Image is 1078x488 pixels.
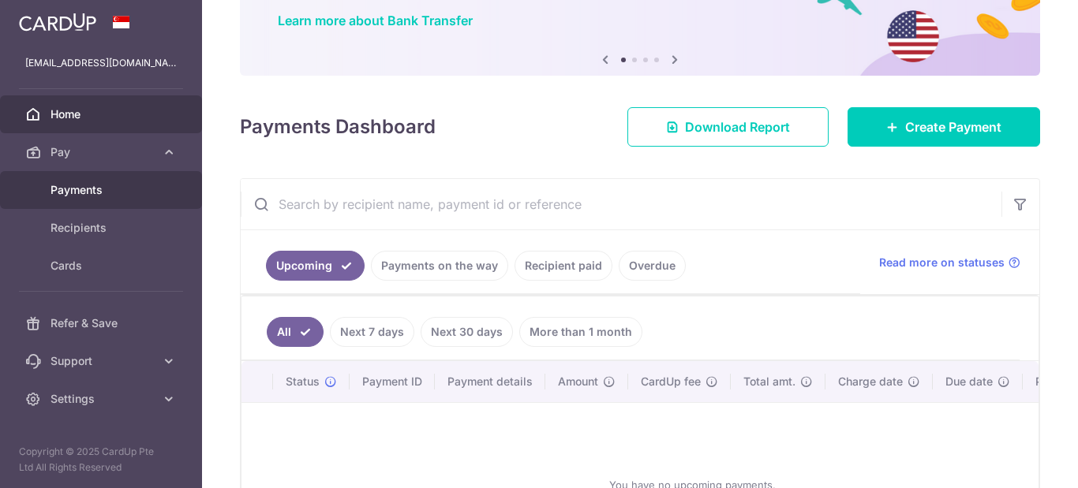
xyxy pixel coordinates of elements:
a: Read more on statuses [879,255,1020,270]
span: Read more on statuses [879,255,1005,270]
a: Download Report [627,107,829,147]
span: Pay [51,144,155,160]
a: Payments on the way [371,251,508,281]
a: More than 1 month [519,317,642,347]
a: Create Payment [848,107,1040,147]
a: All [267,317,324,347]
th: Payment ID [350,361,435,402]
h4: Payments Dashboard [240,113,436,141]
a: Overdue [619,251,686,281]
span: Settings [51,391,155,407]
span: Download Report [685,117,790,136]
p: [EMAIL_ADDRESS][DOMAIN_NAME] [25,55,177,71]
a: Recipient paid [515,251,612,281]
th: Payment details [435,361,545,402]
span: Charge date [838,374,903,389]
span: Create Payment [905,117,1001,136]
span: Due date [945,374,993,389]
span: CardUp fee [641,374,701,389]
span: Total amt. [743,374,795,389]
span: Status [286,374,320,389]
a: Learn more about Bank Transfer [278,13,473,28]
input: Search by recipient name, payment id or reference [241,179,1001,229]
span: Refer & Save [51,315,155,331]
a: Next 30 days [421,317,513,347]
span: Cards [51,258,155,274]
span: Home [51,106,155,122]
span: Support [51,353,155,369]
a: Next 7 days [330,317,414,347]
a: Upcoming [266,251,365,281]
img: CardUp [19,13,96,32]
span: Payments [51,182,155,198]
span: Amount [558,374,598,389]
span: Recipients [51,220,155,236]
